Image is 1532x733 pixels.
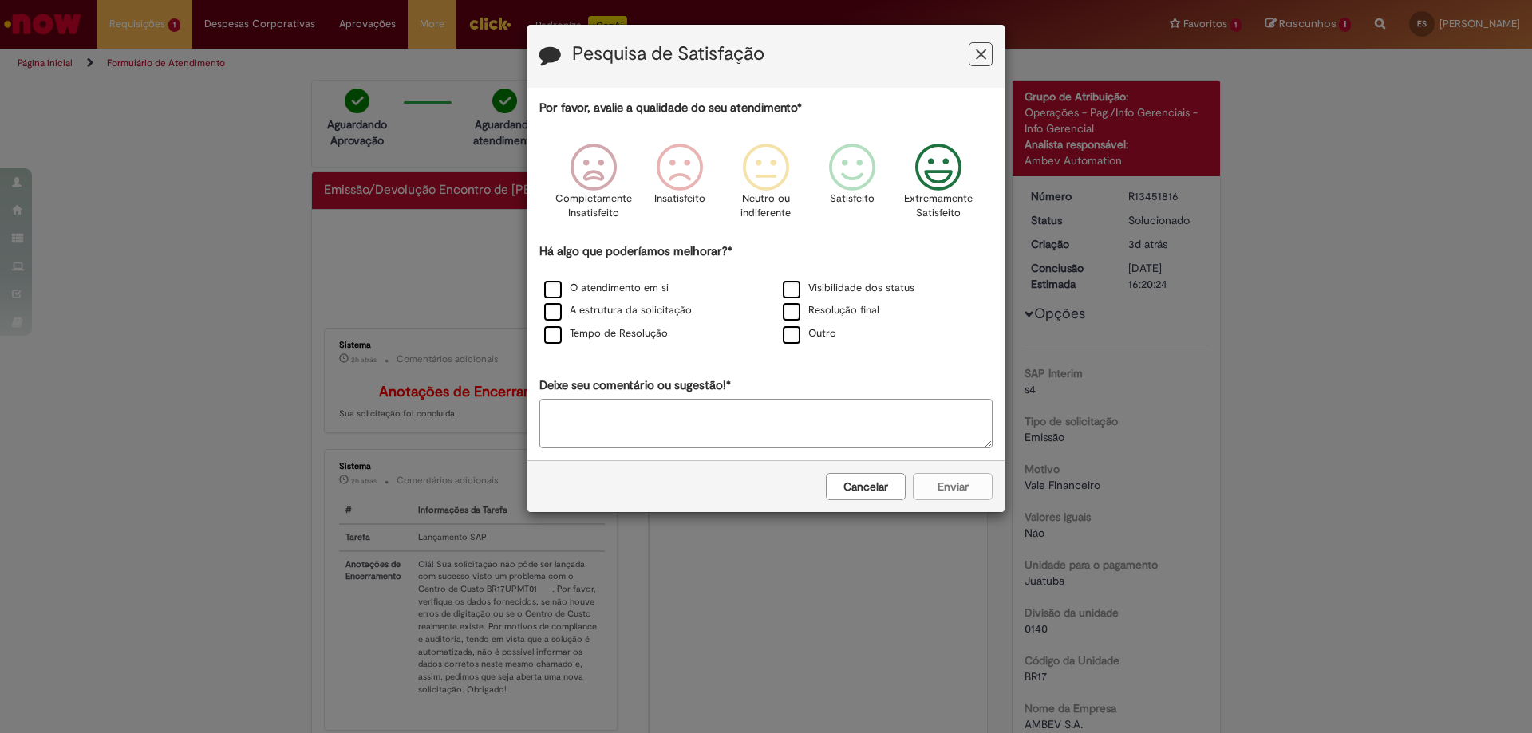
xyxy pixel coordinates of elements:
div: Completamente Insatisfeito [552,132,634,241]
div: Extremamente Satisfeito [898,132,979,241]
label: Visibilidade dos status [783,281,914,296]
div: Satisfeito [811,132,893,241]
p: Extremamente Satisfeito [904,191,973,221]
p: Satisfeito [830,191,875,207]
label: O atendimento em si [544,281,669,296]
button: Cancelar [826,473,906,500]
label: Pesquisa de Satisfação [572,44,764,65]
label: Tempo de Resolução [544,326,668,341]
p: Completamente Insatisfeito [555,191,632,221]
label: Resolução final [783,303,879,318]
label: Outro [783,326,836,341]
div: Insatisfeito [639,132,721,241]
p: Neutro ou indiferente [737,191,795,221]
div: Há algo que poderíamos melhorar?* [539,243,993,346]
div: Neutro ou indiferente [725,132,807,241]
label: Deixe seu comentário ou sugestão!* [539,377,731,394]
p: Insatisfeito [654,191,705,207]
label: Por favor, avalie a qualidade do seu atendimento* [539,100,802,116]
label: A estrutura da solicitação [544,303,692,318]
